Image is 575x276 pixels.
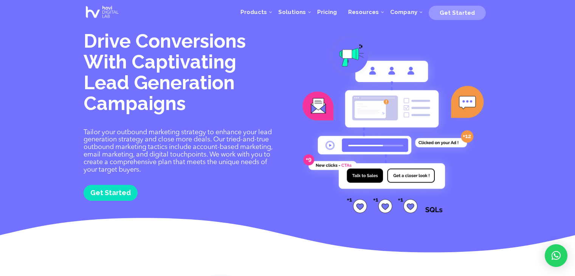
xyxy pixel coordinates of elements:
span: Resources [348,9,379,16]
img: linkedin lead generation [299,31,491,213]
a: Solutions [273,1,312,23]
span: Solutions [278,9,306,16]
a: Products [235,1,273,23]
span: Get Started [440,9,475,16]
a: Pricing [312,1,343,23]
span: Company [390,9,417,16]
a: Company [384,1,423,23]
p: Tailor your outbound marketing strategy to enhance your lead generation strategy and close more d... [84,129,276,174]
a: Resources [343,1,384,23]
a: Get Started [84,185,138,200]
span: Products [240,9,267,16]
a: Get Started [429,6,486,18]
h1: Drive Conversions With Captivating Lead Generation Campaigns [84,31,276,118]
span: Pricing [317,9,337,16]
